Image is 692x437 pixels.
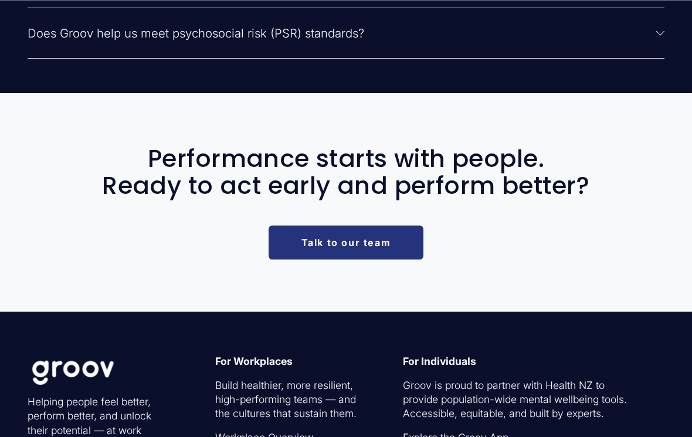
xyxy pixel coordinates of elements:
[403,378,637,421] p: Groov is proud to partner with Health NZ to provide population-wide mental wellbeing tools. Acces...
[28,26,656,40] span: Does Groov help us meet psychosocial risk (PSR) standards?
[28,145,664,199] h2: Performance starts with people. Ready to act early and perform better?
[215,378,369,421] p: Build healthier, more resilient, high-performing teams — and the cultures that sustain them.
[403,355,476,367] strong: For Individuals
[28,8,664,58] button: Does Groov help us meet psychosocial risk (PSR) standards?
[215,355,293,367] strong: For Workplaces
[269,226,423,260] a: Talk to our team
